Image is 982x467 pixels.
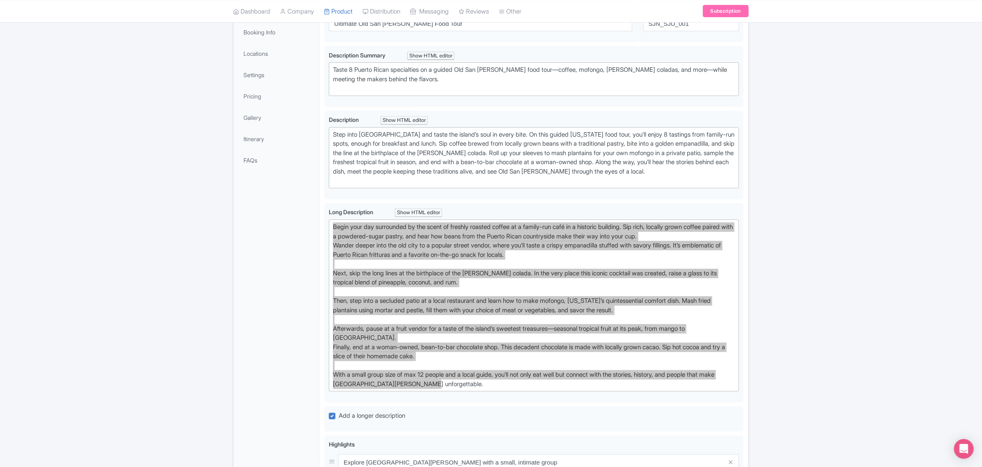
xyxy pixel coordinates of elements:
[329,441,355,448] span: Highlights
[333,65,735,93] div: Taste 8 Puerto Rican specialties on a guided Old San [PERSON_NAME] food tour—coffee, mofongo, [PE...
[381,116,428,125] div: Show HTML editor
[407,52,454,60] div: Show HTML editor
[954,439,974,459] div: Open Intercom Messenger
[235,44,317,63] a: Locations
[703,5,749,17] a: Subscription
[329,208,374,215] span: Long Description
[235,151,317,169] a: FAQs
[329,116,360,123] span: Description
[339,412,405,419] span: Add a longer description
[329,52,387,59] span: Description Summary
[235,66,317,84] a: Settings
[235,108,317,127] a: Gallery
[235,23,317,41] a: Booking Info
[235,130,317,148] a: Itinerary
[333,130,735,185] div: Step into [GEOGRAPHIC_DATA] and taste the island’s soul in every bite. On this guided [US_STATE] ...
[235,87,317,105] a: Pricing
[333,222,735,389] div: Begin your day surrounded by the scent of freshly roasted coffee at a family-run café in a histor...
[395,208,442,217] div: Show HTML editor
